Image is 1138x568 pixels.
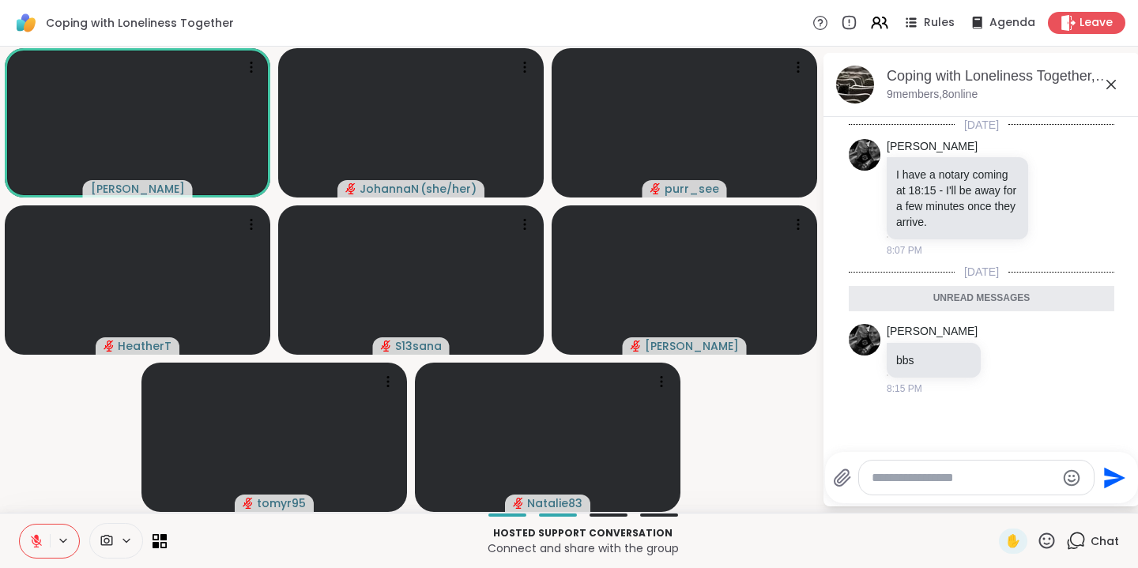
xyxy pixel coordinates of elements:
span: JohannaN [360,181,419,197]
span: audio-muted [104,340,115,352]
span: 8:07 PM [887,243,922,258]
span: audio-muted [243,498,254,509]
span: Natalie83 [527,495,582,511]
span: 8:15 PM [887,382,922,396]
span: audio-muted [631,340,642,352]
span: audio-muted [381,340,392,352]
img: https://sharewell-space-live.sfo3.digitaloceanspaces.com/user-generated/0daf2d1f-d721-4c92-8d6d-e... [849,324,880,355]
div: Unread messages [849,286,1114,311]
p: I have a notary coming at 18:15 - I'll be away for a few minutes once they arrive. [896,167,1019,230]
p: bbs [896,352,971,368]
span: S13sana [395,338,442,354]
span: audio-muted [650,183,661,194]
button: Emoji picker [1062,468,1081,487]
div: Coping with Loneliness Together, [DATE] [887,66,1127,86]
span: [DATE] [955,117,1008,133]
span: HeatherT [118,338,171,354]
p: Hosted support conversation [176,526,989,540]
span: purr_see [665,181,719,197]
span: Agenda [989,15,1035,31]
textarea: Type your message [872,470,1056,486]
button: Send [1095,460,1130,495]
span: [PERSON_NAME] [91,181,185,197]
img: https://sharewell-space-live.sfo3.digitaloceanspaces.com/user-generated/0daf2d1f-d721-4c92-8d6d-e... [849,139,880,171]
a: [PERSON_NAME] [887,324,978,340]
span: audio-muted [345,183,356,194]
span: Coping with Loneliness Together [46,15,234,31]
img: ShareWell Logomark [13,9,40,36]
p: 9 members, 8 online [887,87,978,103]
span: ✋ [1005,532,1021,551]
p: Connect and share with the group [176,540,989,556]
span: [DATE] [955,264,1008,280]
span: Chat [1091,533,1119,549]
img: Coping with Loneliness Together, Sep 09 [836,66,874,103]
span: Leave [1080,15,1113,31]
span: [PERSON_NAME] [645,338,739,354]
span: Rules [924,15,955,31]
span: audio-muted [513,498,524,509]
span: tomyr95 [257,495,306,511]
span: ( she/her ) [420,181,477,197]
a: [PERSON_NAME] [887,139,978,155]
